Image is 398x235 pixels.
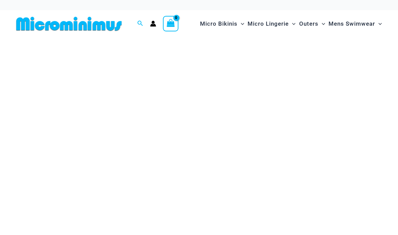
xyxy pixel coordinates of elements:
a: Mens SwimwearMenu ToggleMenu Toggle [327,14,383,34]
span: Menu Toggle [237,15,244,32]
a: Search icon link [137,20,143,28]
span: Mens Swimwear [329,15,375,32]
a: Account icon link [150,21,156,27]
span: Outers [299,15,318,32]
a: OutersMenu ToggleMenu Toggle [297,14,327,34]
a: Micro LingerieMenu ToggleMenu Toggle [246,14,297,34]
nav: Site Navigation [197,12,385,35]
span: Micro Bikinis [200,15,237,32]
span: Menu Toggle [318,15,325,32]
a: View Shopping Cart, empty [163,16,178,31]
img: MM SHOP LOGO FLAT [13,16,124,31]
span: Menu Toggle [289,15,295,32]
span: Menu Toggle [375,15,382,32]
a: Micro BikinisMenu ToggleMenu Toggle [198,14,246,34]
span: Micro Lingerie [248,15,289,32]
